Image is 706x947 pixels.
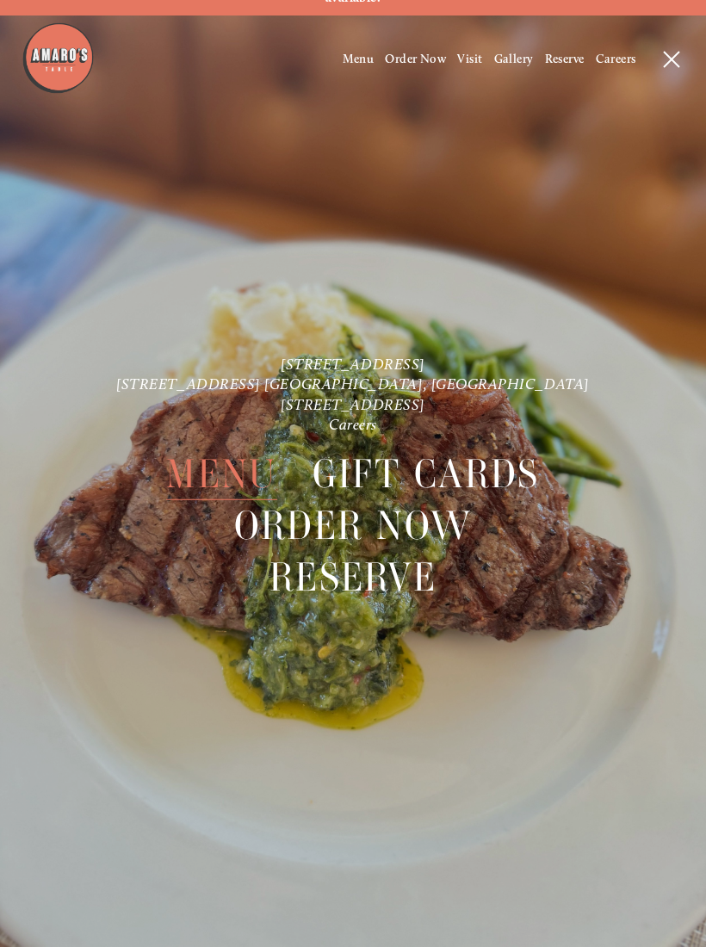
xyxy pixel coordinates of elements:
[329,415,377,433] a: Careers
[385,52,446,66] a: Order Now
[281,395,425,413] a: [STREET_ADDRESS]
[22,22,95,95] img: Amaro's Table
[269,552,437,603] a: Reserve
[234,500,473,552] span: Order Now
[269,552,437,603] span: Reserve
[596,52,636,66] a: Careers
[313,449,540,499] a: Gift Cards
[494,52,534,66] a: Gallery
[457,52,482,66] a: Visit
[343,52,375,66] a: Menu
[281,355,425,373] a: [STREET_ADDRESS]
[234,500,473,551] a: Order Now
[116,374,590,393] a: [STREET_ADDRESS] [GEOGRAPHIC_DATA], [GEOGRAPHIC_DATA]
[166,449,276,499] a: Menu
[545,52,585,66] a: Reserve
